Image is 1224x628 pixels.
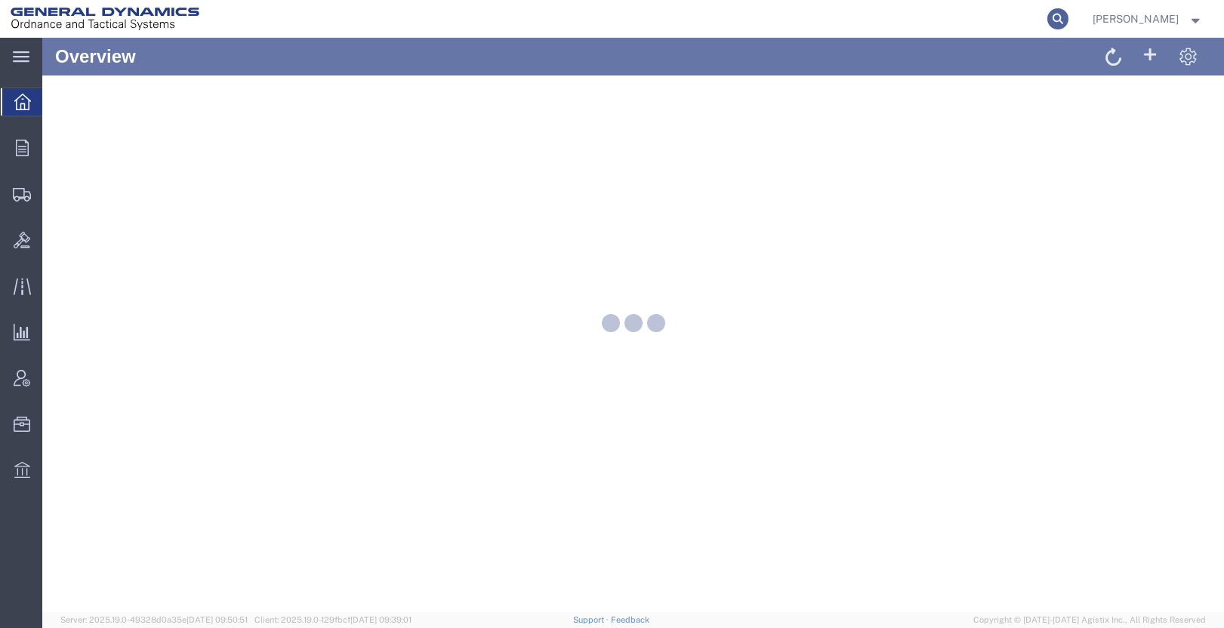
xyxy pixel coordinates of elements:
[60,615,248,624] span: Server: 2025.19.0-49328d0a35e
[187,615,248,624] span: [DATE] 09:50:51
[1093,11,1179,27] span: Aaron Craig
[13,9,94,29] h1: Overview
[611,615,649,624] a: Feedback
[1092,10,1204,28] button: [PERSON_NAME]
[973,614,1206,626] span: Copyright © [DATE]-[DATE] Agistix Inc., All Rights Reserved
[1093,5,1123,36] button: Add module
[254,615,412,624] span: Client: 2025.19.0-129fbcf
[573,615,611,624] a: Support
[1130,5,1161,36] button: Manage dashboard
[1057,5,1085,36] button: Refresh dashboard
[350,615,412,624] span: [DATE] 09:39:01
[11,8,199,30] img: logo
